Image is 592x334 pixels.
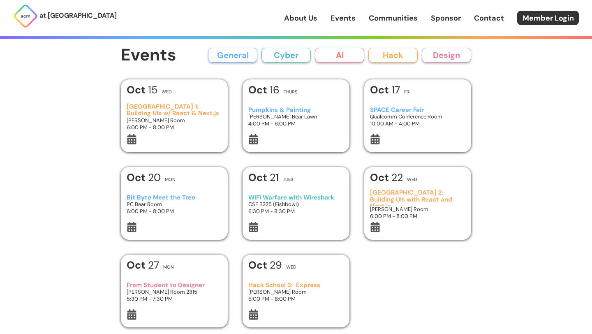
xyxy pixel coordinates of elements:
b: Oct [370,83,391,97]
b: Oct [127,258,148,272]
h1: 16 [248,85,280,95]
button: Hack [368,48,418,63]
b: Oct [248,258,270,272]
img: ACM Logo [13,4,38,28]
h2: Wed [162,90,172,94]
h3: CSE B225 (Fishbowl) [248,201,344,208]
h3: 4:00 PM - 6:00 PM [248,120,344,127]
h3: 5:30 PM - 7:30 PM [127,295,222,302]
h2: Mon [163,265,174,269]
b: Oct [248,171,270,184]
p: at [GEOGRAPHIC_DATA] [39,10,117,21]
h1: 27 [127,260,159,270]
h3: WiFi Warfare with Wireshark [248,194,344,201]
h3: [PERSON_NAME] Room 2315 [127,288,222,295]
h3: Bit Byte Meet the Tree [127,194,222,201]
b: Oct [248,83,270,97]
a: Sponsor [431,13,461,23]
h3: 6:00 PM - 8:00 PM [370,213,466,220]
h3: 6:00 PM - 8:00 PM [127,208,222,215]
h3: [PERSON_NAME] Room [127,117,222,124]
b: Oct [370,171,391,184]
h2: Thurs [284,90,297,94]
a: Member Login [517,11,579,25]
h3: [GEOGRAPHIC_DATA] 1: Building UIs w/ React & Next.js [127,103,222,117]
a: Contact [474,13,504,23]
h1: 15 [127,85,157,95]
b: Oct [127,171,148,184]
h3: Pumpkins & Painting [248,107,344,114]
h1: 17 [370,85,400,95]
a: Events [331,13,356,23]
h2: Mon [165,177,176,182]
h2: Wed [286,265,296,269]
h1: Events [121,46,176,65]
button: Design [422,48,471,63]
h2: Wed [407,177,417,182]
h3: 6:00 PM - 8:00 PM [127,124,222,131]
h1: 22 [370,172,403,183]
h3: PC Bear Room [127,201,222,208]
h3: 10:00 AM - 4:00 PM [370,120,466,127]
h3: [PERSON_NAME] Room [370,206,466,213]
h1: 29 [248,260,282,270]
h3: [PERSON_NAME] Bear Lawn [248,113,344,120]
button: Cyber [261,48,311,63]
button: AI [315,48,364,63]
h2: Fri [404,90,411,94]
a: Communities [369,13,418,23]
h3: 6:30 PM - 8:30 PM [248,208,344,215]
h2: Tues [283,177,293,182]
button: General [208,48,257,63]
h3: 6:00 PM - 8:00 PM [248,295,344,302]
h1: 20 [127,172,161,183]
h3: [GEOGRAPHIC_DATA] 2: Building UIs with React and Next.js [370,189,466,206]
a: About Us [284,13,317,23]
h3: From Student to Designer [127,282,222,289]
h3: Qualcomm Conference Room [370,113,466,120]
h3: SPACE Career Fair [370,107,466,114]
b: Oct [127,83,148,97]
h1: 21 [248,172,279,183]
a: at [GEOGRAPHIC_DATA] [13,4,117,28]
h3: [PERSON_NAME] Room [248,288,344,295]
h3: Hack School 3: Express [248,282,344,289]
